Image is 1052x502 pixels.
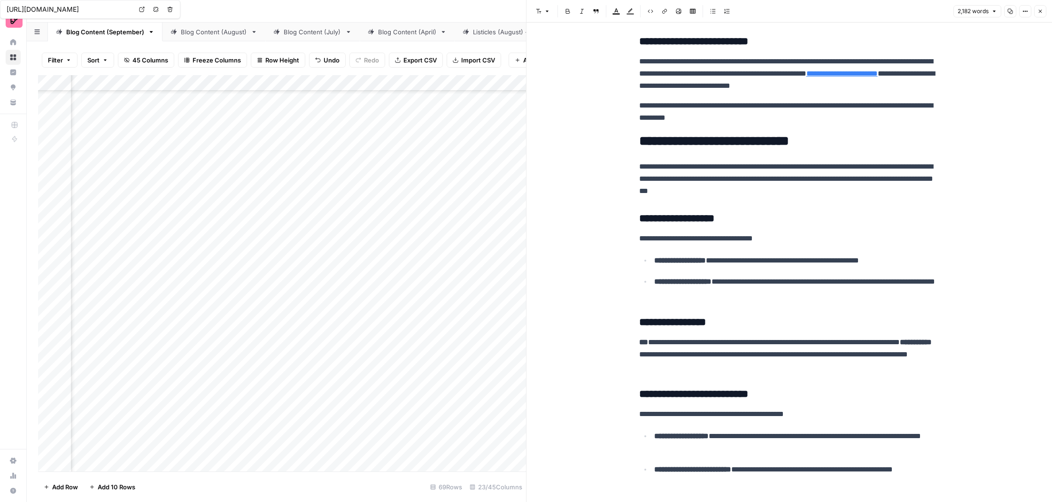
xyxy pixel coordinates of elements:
[98,482,135,492] span: Add 10 Rows
[426,479,466,494] div: 69 Rows
[473,27,541,37] div: Listicles (August) - WIP
[42,53,77,68] button: Filter
[265,23,360,41] a: Blog Content (July)
[6,35,21,50] a: Home
[162,23,265,41] a: Blog Content (August)
[6,80,21,95] a: Opportunities
[265,55,299,65] span: Row Height
[193,55,241,65] span: Freeze Columns
[378,27,436,37] div: Blog Content (April)
[38,479,84,494] button: Add Row
[6,95,21,110] a: Your Data
[364,55,379,65] span: Redo
[324,55,340,65] span: Undo
[309,53,346,68] button: Undo
[132,55,168,65] span: 45 Columns
[118,53,174,68] button: 45 Columns
[349,53,385,68] button: Redo
[52,482,78,492] span: Add Row
[251,53,305,68] button: Row Height
[6,50,21,65] a: Browse
[461,55,495,65] span: Import CSV
[509,53,565,68] button: Add Column
[48,23,162,41] a: Blog Content (September)
[403,55,437,65] span: Export CSV
[6,468,21,483] a: Usage
[84,479,141,494] button: Add 10 Rows
[66,27,144,37] div: Blog Content (September)
[87,55,100,65] span: Sort
[6,65,21,80] a: Insights
[953,5,1001,17] button: 2,182 words
[958,7,989,15] span: 2,182 words
[178,53,247,68] button: Freeze Columns
[284,27,341,37] div: Blog Content (July)
[447,53,501,68] button: Import CSV
[455,23,560,41] a: Listicles (August) - WIP
[360,23,455,41] a: Blog Content (April)
[389,53,443,68] button: Export CSV
[81,53,114,68] button: Sort
[48,55,63,65] span: Filter
[6,453,21,468] a: Settings
[181,27,247,37] div: Blog Content (August)
[6,483,21,498] button: Help + Support
[6,8,21,31] button: Workspace: Preply
[466,479,526,494] div: 23/45 Columns
[6,11,23,28] img: Preply Logo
